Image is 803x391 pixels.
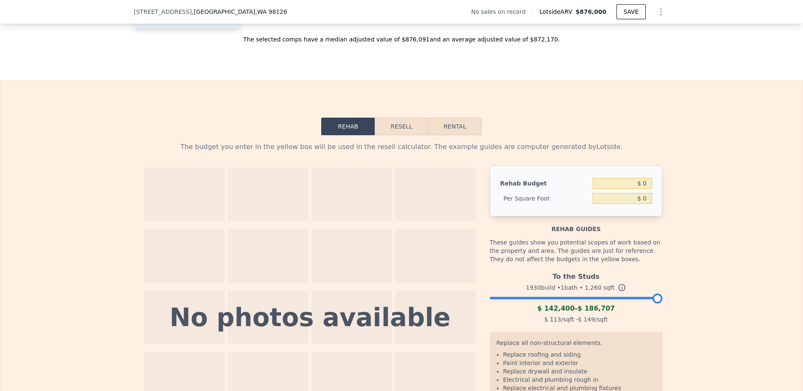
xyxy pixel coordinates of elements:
span: Lotside ARV [540,8,575,16]
div: 1930 build • 1 bath • sqft [490,282,662,293]
span: $ 186,707 [578,304,615,312]
span: 1,260 [585,284,601,291]
button: Resell [375,118,428,135]
div: Rehab Budget [500,176,589,191]
button: SAVE [616,4,646,19]
div: No sales on record [471,8,532,16]
div: The selected comps have a median adjusted value of $876,091 and an average adjusted value of $872... [134,28,669,44]
span: , WA 98126 [255,8,287,15]
li: Replace roofing and siding [503,350,656,359]
button: Rehab [321,118,375,135]
span: , [GEOGRAPHIC_DATA] [192,8,287,16]
span: $ 149 [578,316,595,323]
div: - [490,304,662,314]
span: $ 142,400 [537,304,575,312]
button: Rental [428,118,482,135]
span: $ 113 [544,316,561,323]
button: Show Options [652,3,669,20]
span: [STREET_ADDRESS] [134,8,192,16]
div: Per Square Foot [500,191,589,206]
div: To the Studs [490,268,662,282]
div: The budget you enter in the yellow box will be used in the resell calculator. The example guides ... [141,142,662,152]
span: $876,000 [575,8,606,15]
div: Rehab guides [490,216,662,233]
div: No photos available [170,305,451,330]
li: Paint interior and exterior [503,359,656,367]
div: /sqft - /sqft [490,314,662,325]
div: Replace all non-structural elements. [496,339,656,350]
li: Electrical and plumbing rough in [503,376,656,384]
li: Replace drywall and insulate [503,367,656,376]
div: These guides show you potential scopes of work based on the property and area. The guides are jus... [490,233,662,268]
